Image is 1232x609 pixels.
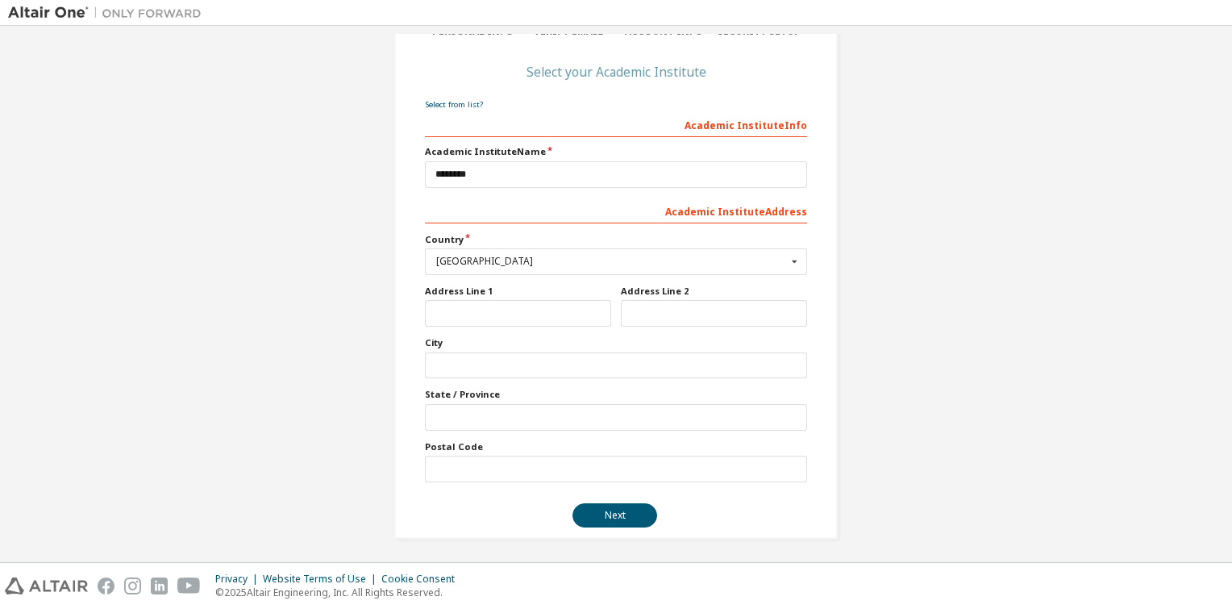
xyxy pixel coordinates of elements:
[425,99,483,110] a: Select from list?
[425,388,807,401] label: State / Province
[215,586,464,599] p: © 2025 Altair Engineering, Inc. All Rights Reserved.
[425,285,611,298] label: Address Line 1
[215,573,263,586] div: Privacy
[177,578,201,594] img: youtube.svg
[527,67,706,77] div: Select your Academic Institute
[425,198,807,223] div: Academic Institute Address
[436,257,787,266] div: [GEOGRAPHIC_DATA]
[263,573,381,586] div: Website Terms of Use
[572,503,657,528] button: Next
[425,336,807,349] label: City
[425,233,807,246] label: Country
[425,440,807,453] label: Postal Code
[425,111,807,137] div: Academic Institute Info
[621,285,807,298] label: Address Line 2
[425,145,807,158] label: Academic Institute Name
[8,5,210,21] img: Altair One
[151,578,168,594] img: linkedin.svg
[124,578,141,594] img: instagram.svg
[5,578,88,594] img: altair_logo.svg
[98,578,114,594] img: facebook.svg
[381,573,464,586] div: Cookie Consent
